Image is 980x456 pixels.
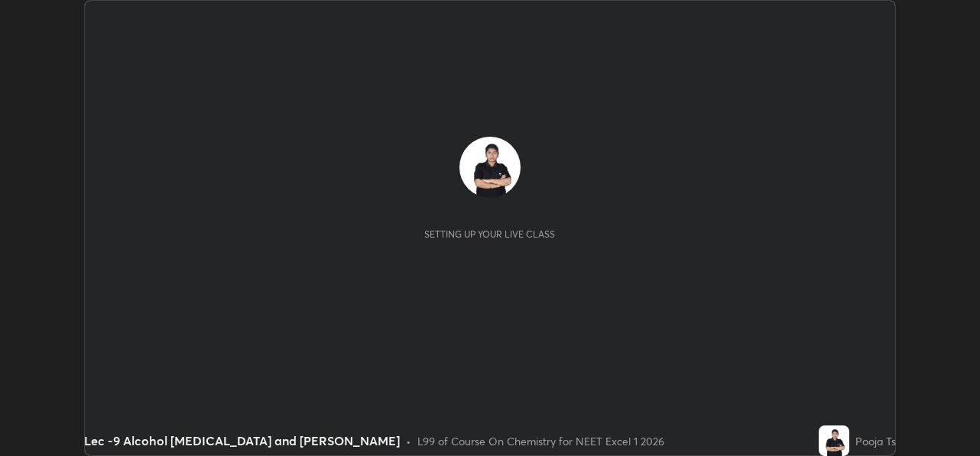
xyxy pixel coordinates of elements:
[459,137,521,198] img: 72d189469a4d4c36b4c638edf2063a7f.jpg
[417,433,664,449] div: L99 of Course On Chemistry for NEET Excel 1 2026
[406,433,411,449] div: •
[819,425,849,456] img: 72d189469a4d4c36b4c638edf2063a7f.jpg
[424,228,555,240] div: Setting up your live class
[84,432,400,450] div: Lec -9 Alcohol [MEDICAL_DATA] and [PERSON_NAME]
[855,433,896,449] div: Pooja Ts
